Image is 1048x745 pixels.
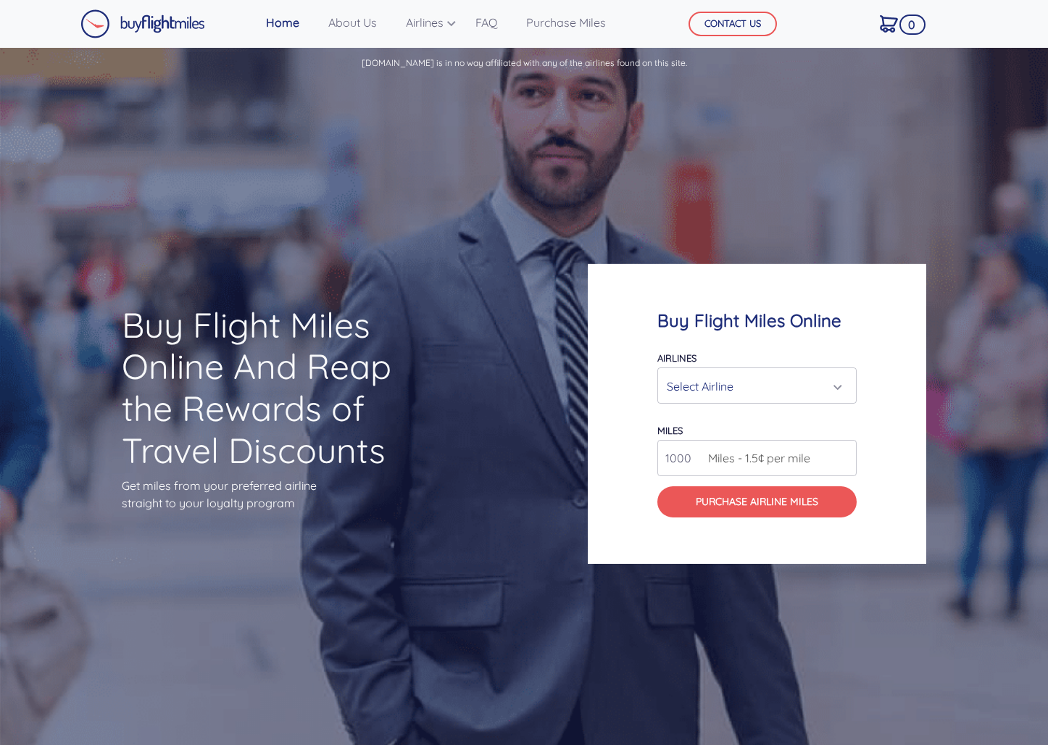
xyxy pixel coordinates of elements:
[520,8,612,37] a: Purchase Miles
[657,486,856,517] button: Purchase Airline Miles
[260,8,305,37] a: Home
[880,15,898,33] img: Cart
[701,449,810,467] span: Miles - 1.5¢ per mile
[899,14,926,35] span: 0
[657,310,856,331] h4: Buy Flight Miles Online
[689,12,777,36] button: CONTACT US
[80,9,205,38] img: Buy Flight Miles Logo
[470,8,503,37] a: FAQ
[667,372,838,400] div: Select Airline
[323,8,383,37] a: About Us
[657,425,683,436] label: miles
[80,6,205,42] a: Buy Flight Miles Logo
[657,367,856,404] button: Select Airline
[400,8,452,37] a: Airlines
[874,8,904,38] a: 0
[657,352,696,364] label: Airlines
[122,304,402,471] h1: Buy Flight Miles Online And Reap the Rewards of Travel Discounts
[122,477,402,512] p: Get miles from your preferred airline straight to your loyalty program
